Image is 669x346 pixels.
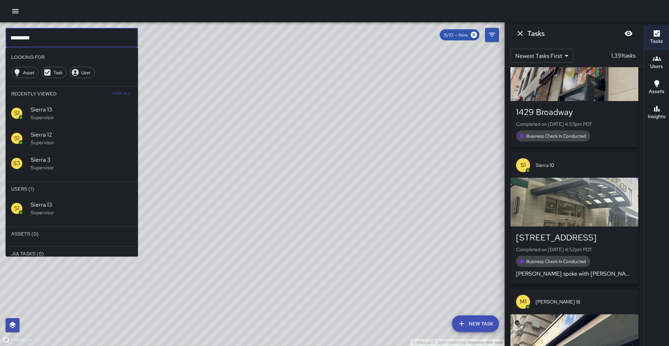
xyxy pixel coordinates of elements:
[440,29,479,40] div: 9/10 — Now
[516,121,633,128] p: Completed on [DATE] 4:53pm PDT
[19,70,38,76] span: Asset
[650,38,663,45] h6: Tasks
[6,87,138,101] li: Recently Viewed
[510,153,638,284] button: S1Sierra 10[STREET_ADDRESS]Completed on [DATE] 4:52pm PDTBusiness Check In Conducted[PERSON_NAME]...
[31,164,132,171] p: Supervisor
[6,182,138,196] li: Users (1)
[522,133,590,139] span: Business Check In Conducted
[440,32,472,38] span: 9/10 — Now
[644,100,669,125] button: Insights
[6,50,138,64] li: Looking For
[110,87,132,101] button: View All
[644,25,669,50] button: Tasks
[6,151,138,176] div: S3Sierra 3Supervisor
[510,27,638,147] button: M1[PERSON_NAME] 181429 BroadwayCompleted on [DATE] 4:53pm PDTBusiness Check In Conducted
[6,247,138,261] li: Jia Tasks (0)
[622,26,636,40] button: Blur
[14,204,20,213] p: S1
[14,109,20,117] p: S1
[31,209,132,216] p: Supervisor
[11,67,39,78] div: Asset
[31,156,132,164] span: Sierra 3
[485,28,499,42] button: Filters
[6,196,138,221] div: S1Sierra 13Supervisor
[14,134,20,143] p: S1
[516,246,633,253] p: Completed on [DATE] 4:52pm PDT
[521,161,526,169] p: S1
[49,70,66,76] span: Task
[6,227,138,241] li: Assets (0)
[69,67,95,78] div: User
[452,315,499,332] button: New Task
[516,107,633,118] div: 1429 Broadway
[41,67,67,78] div: Task
[644,75,669,100] button: Assets
[112,88,131,99] span: View All
[516,270,633,278] p: [PERSON_NAME] spoke with [PERSON_NAME]
[520,298,526,306] p: M1
[31,114,132,121] p: Supervisor
[6,126,138,151] div: S1Sierra 12Supervisor
[513,26,527,40] button: Dismiss
[31,131,132,139] span: Sierra 12
[644,50,669,75] button: Users
[510,49,573,63] div: Newest Tasks First
[13,159,20,168] p: S3
[650,63,663,70] h6: Users
[31,106,132,114] span: Sierra 13
[536,162,633,169] span: Sierra 10
[6,101,138,126] div: S1Sierra 13Supervisor
[536,298,633,305] span: [PERSON_NAME] 18
[649,88,664,95] h6: Assets
[31,139,132,146] p: Supervisor
[77,70,94,76] span: User
[516,232,633,243] div: [STREET_ADDRESS]
[608,52,638,60] p: 1,391 tasks
[648,113,666,121] h6: Insights
[31,201,132,209] span: Sierra 13
[522,259,590,264] span: Business Check In Conducted
[527,28,545,39] h6: Tasks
